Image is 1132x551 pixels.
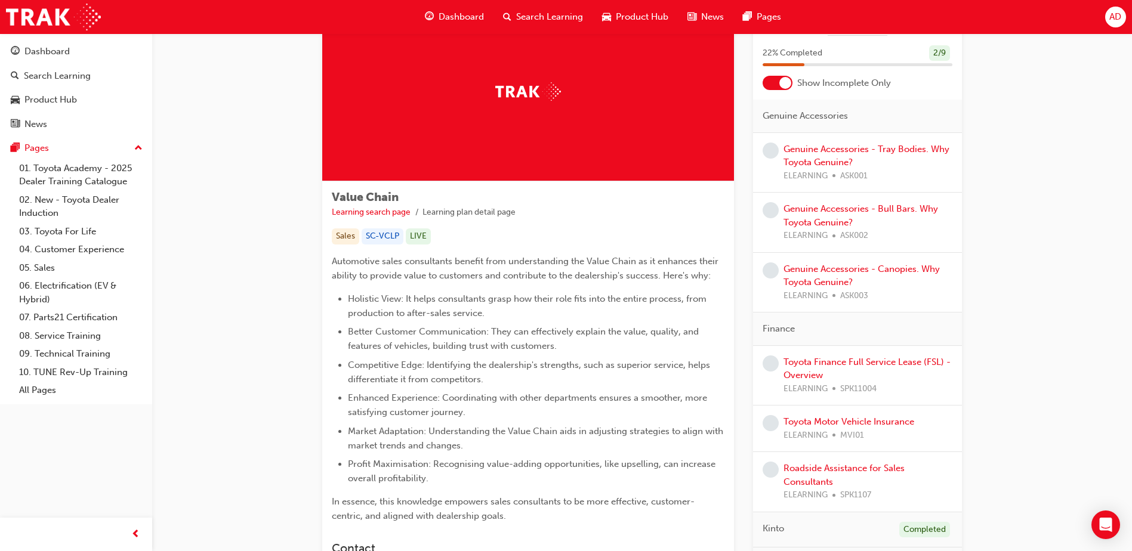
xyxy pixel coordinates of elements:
span: prev-icon [131,527,140,542]
div: Dashboard [24,45,70,58]
span: Show Incomplete Only [797,76,891,90]
span: news-icon [687,10,696,24]
a: 10. TUNE Rev-Up Training [14,363,147,382]
span: ELEARNING [784,229,828,243]
div: 2 / 9 [929,45,950,61]
span: Search Learning [516,10,583,24]
span: pages-icon [743,10,752,24]
img: Trak [6,4,101,30]
span: Automotive sales consultants benefit from understanding the Value Chain as it enhances their abil... [332,256,721,281]
span: Holistic View: It helps consultants grasp how their role fits into the entire process, from produ... [348,293,709,318]
span: learningRecordVerb_NONE-icon [763,415,779,431]
a: car-iconProduct Hub [593,5,678,29]
a: 09. Technical Training [14,345,147,363]
span: guage-icon [11,47,20,57]
span: ELEARNING [784,382,828,396]
span: car-icon [602,10,611,24]
a: 05. Sales [14,259,147,277]
button: AD [1105,7,1126,27]
span: Competitive Edge: Identifying the dealership's strengths, such as superior service, helps differe... [348,360,712,385]
span: ASK002 [840,229,868,243]
span: SPK11004 [840,382,877,396]
span: ASK003 [840,289,868,303]
img: Trak [495,82,561,101]
a: 08. Service Training [14,327,147,345]
span: AD [1109,10,1121,24]
span: ELEARNING [784,488,828,502]
a: 07. Parts21 Certification [14,308,147,327]
a: 03. Toyota For Life [14,222,147,241]
button: DashboardSearch LearningProduct HubNews [5,38,147,137]
span: Pages [757,10,781,24]
a: Roadside Assistance for Sales Consultants [784,463,905,487]
div: News [24,117,47,131]
a: 06. Electrification (EV & Hybrid) [14,277,147,308]
div: Pages [24,141,49,155]
span: learningRecordVerb_NONE-icon [763,202,779,218]
a: search-iconSearch Learning [493,5,593,29]
span: Enhanced Experience: Coordinating with other departments ensures a smoother, more satisfying cust... [348,392,710,417]
button: Pages [5,137,147,159]
div: Completed [899,522,950,538]
a: Product Hub [5,89,147,111]
span: Better Customer Communication: They can effectively explain the value, quality, and features of v... [348,326,701,351]
span: ASK001 [840,169,868,183]
div: LIVE [406,228,431,244]
div: Search Learning [24,69,91,83]
div: Product Hub [24,93,77,107]
a: pages-iconPages [733,5,791,29]
span: Profit Maximisation: Recognising value-adding opportunities, like upselling, can increase overall... [348,459,718,484]
a: Toyota Motor Vehicle Insurance [784,416,914,427]
span: Market Adaptation: Understanding the Value Chain aids in adjusting strategies to align with marke... [348,426,726,451]
a: guage-iconDashboard [415,5,493,29]
a: Genuine Accessories - Tray Bodies. Why Toyota Genuine? [784,144,949,168]
span: up-icon [134,141,143,156]
span: learningRecordVerb_NONE-icon [763,462,779,478]
span: search-icon [11,71,19,82]
span: Product Hub [616,10,668,24]
div: SC-VCLP [362,228,403,244]
span: MVI01 [840,429,864,442]
span: guage-icon [425,10,434,24]
span: ELEARNING [784,169,828,183]
span: news-icon [11,119,20,130]
span: 22 % Completed [763,47,822,60]
a: Genuine Accessories - Bull Bars. Why Toyota Genuine? [784,203,938,228]
span: News [701,10,724,24]
a: 04. Customer Experience [14,240,147,259]
div: Sales [332,228,359,244]
span: search-icon [503,10,511,24]
a: Learning search page [332,207,411,217]
a: 02. New - Toyota Dealer Induction [14,191,147,222]
span: Value Chain [332,190,399,204]
a: News [5,113,147,135]
a: 01. Toyota Academy - 2025 Dealer Training Catalogue [14,159,147,191]
span: In essence, this knowledge empowers sales consultants to be more effective, customer-centric, and... [332,496,695,521]
a: Toyota Finance Full Service Lease (FSL) - Overview [784,357,951,381]
span: ELEARNING [784,429,828,442]
a: All Pages [14,381,147,400]
span: pages-icon [11,143,20,154]
div: Open Intercom Messenger [1091,510,1120,539]
span: learningRecordVerb_NONE-icon [763,262,779,278]
span: SPK1107 [840,488,871,502]
span: Genuine Accessories [763,109,848,123]
a: Dashboard [5,41,147,63]
a: news-iconNews [678,5,733,29]
a: Genuine Accessories - Canopies. Why Toyota Genuine? [784,264,940,288]
span: Finance [763,322,795,336]
span: learningRecordVerb_NONE-icon [763,355,779,372]
span: Dashboard [439,10,484,24]
span: learningRecordVerb_NONE-icon [763,143,779,159]
span: car-icon [11,95,20,106]
a: Search Learning [5,65,147,87]
span: ELEARNING [784,289,828,303]
span: Kinto [763,522,784,535]
li: Learning plan detail page [422,206,516,219]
